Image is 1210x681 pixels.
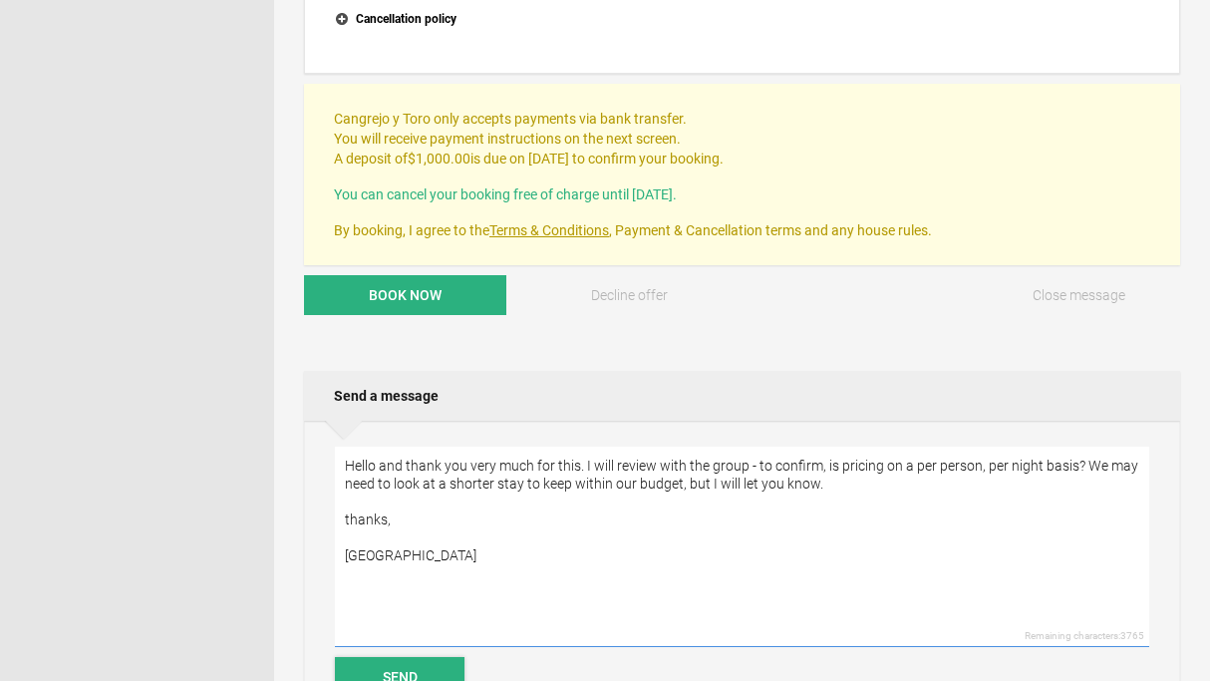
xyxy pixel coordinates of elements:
[408,151,470,167] flynt-currency: $1,000.00
[334,109,1150,169] p: Cangrejo y Toro only accepts payments via bank transfer. You will receive payment instructions on...
[335,7,1149,33] button: Cancellation policy
[334,186,677,202] span: You can cancel your booking free of charge until [DATE].
[978,275,1180,315] button: Close message
[489,222,609,238] a: Terms & Conditions
[304,371,1180,421] h2: Send a message
[369,287,442,303] span: Book now
[528,275,731,315] button: Decline offer
[591,287,668,303] span: Decline offer
[304,275,506,315] button: Book now
[334,220,1150,240] p: By booking, I agree to the , Payment & Cancellation terms and any house rules.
